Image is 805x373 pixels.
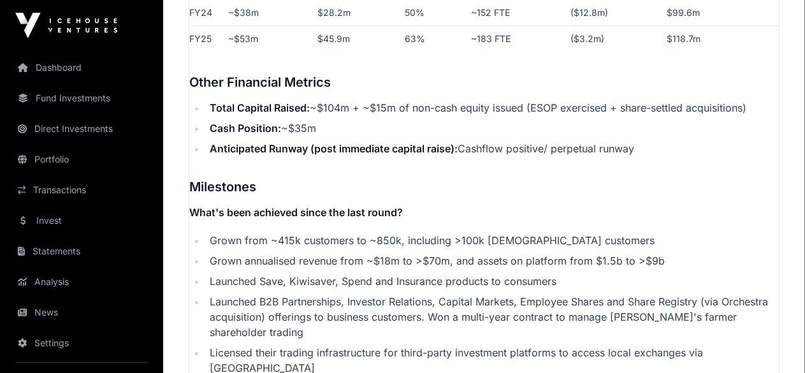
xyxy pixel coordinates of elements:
h3: Milestones [189,177,779,197]
h3: Other Financial Metrics [189,72,779,92]
td: $118.7m [662,26,779,52]
a: Settings [10,329,153,357]
iframe: Chat Widget [741,312,805,373]
a: Dashboard [10,54,153,82]
li: Launched Save, Kiwisaver, Spend and Insurance products to consumers [206,274,779,289]
strong: What's been achieved since the last round? [189,206,403,219]
a: Fund Investments [10,84,153,112]
a: Direct Investments [10,115,153,143]
strong: Anticipated Runway (post immediate capital raise): [210,142,458,155]
a: Analysis [10,268,153,296]
td: 63% [400,26,466,52]
td: $45.9m [312,26,400,52]
strong: Cash Position: [210,122,281,135]
a: Statements [10,237,153,265]
img: Icehouse Ventures Logo [15,13,117,38]
li: Launched B2B Partnerships, Investor Relations, Capital Markets, Employee Shares and Share Registr... [206,294,779,340]
li: ~$104m + ~$15m of non-cash equity issued (ESOP exercised + share-settled acquisitions) [206,100,779,115]
strong: Total Capital Raised: [210,101,310,114]
td: ~183 FTE [466,26,566,52]
a: News [10,298,153,326]
li: Grown from ~415k customers to ~850k, including >100k [DEMOGRAPHIC_DATA] customers [206,233,779,248]
td: ($3.2m) [566,26,662,52]
td: FY25 [189,26,223,52]
a: Transactions [10,176,153,204]
td: ~$53m [223,26,312,52]
li: Cashflow positive/ perpetual runway [206,141,779,156]
a: Portfolio [10,145,153,173]
a: Invest [10,207,153,235]
li: ~$35m [206,121,779,136]
li: Grown annualised revenue from ~$18m to >$70m, and assets on platform from $1.5b to >$9b [206,253,779,268]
